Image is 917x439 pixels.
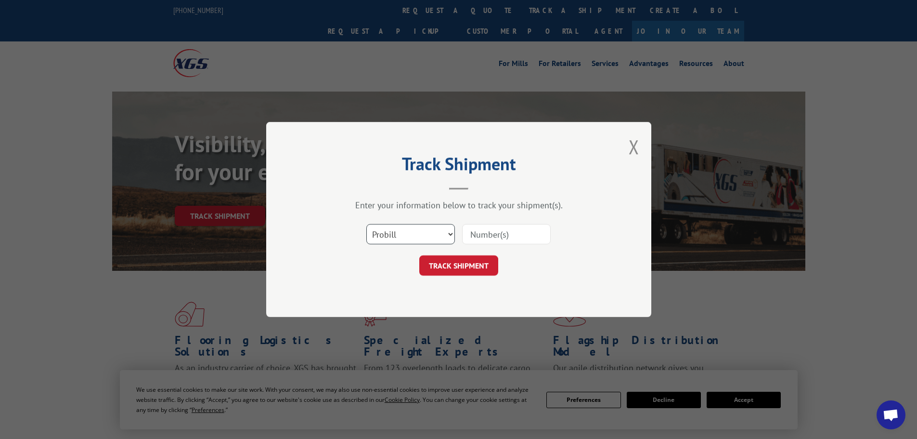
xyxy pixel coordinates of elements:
[419,255,498,276] button: TRACK SHIPMENT
[462,224,551,244] input: Number(s)
[314,200,603,211] div: Enter your information below to track your shipment(s).
[629,134,639,160] button: Close modal
[877,400,905,429] div: Open chat
[314,157,603,175] h2: Track Shipment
